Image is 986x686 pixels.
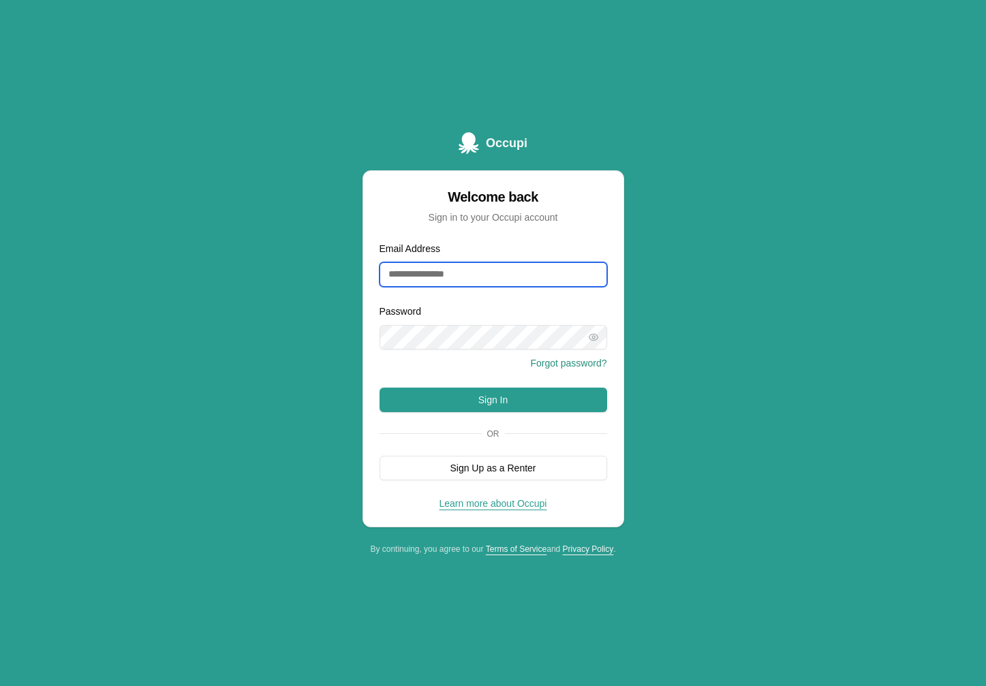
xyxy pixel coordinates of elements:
button: Forgot password? [530,356,606,370]
a: Terms of Service [486,544,546,554]
div: By continuing, you agree to our and . [363,544,624,555]
button: Sign Up as a Renter [380,456,607,480]
button: Sign In [380,388,607,412]
label: Email Address [380,243,440,254]
span: Occupi [486,134,527,153]
a: Learn more about Occupi [440,498,547,509]
a: Occupi [459,132,527,154]
a: Privacy Policy [563,544,614,554]
div: Sign in to your Occupi account [380,211,607,224]
span: Or [482,428,505,439]
div: Welcome back [380,187,607,206]
label: Password [380,306,421,317]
